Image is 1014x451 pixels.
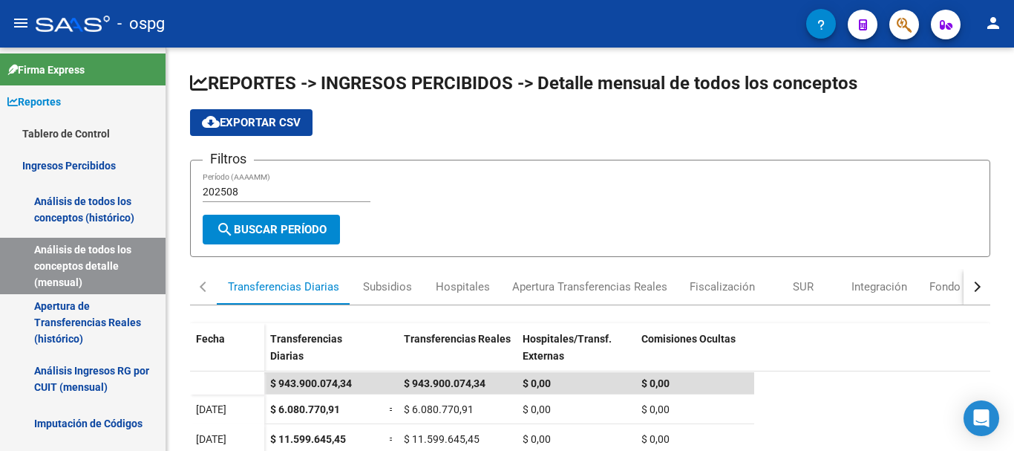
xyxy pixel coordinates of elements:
[690,279,755,295] div: Fiscalización
[216,223,327,236] span: Buscar Período
[196,333,225,345] span: Fecha
[851,279,907,295] div: Integración
[270,433,346,445] span: $ 11.599.645,45
[641,377,670,389] span: $ 0,00
[436,279,490,295] div: Hospitales
[404,377,485,389] span: $ 943.900.074,34
[404,433,480,445] span: $ 11.599.645,45
[523,377,551,389] span: $ 0,00
[190,109,313,136] button: Exportar CSV
[203,149,254,169] h3: Filtros
[984,14,1002,32] mat-icon: person
[196,403,226,415] span: [DATE]
[190,73,857,94] span: REPORTES -> INGRESOS PERCIBIDOS -> Detalle mensual de todos los conceptos
[202,113,220,131] mat-icon: cloud_download
[7,62,85,78] span: Firma Express
[517,323,635,386] datatable-header-cell: Hospitales/Transf. Externas
[202,116,301,129] span: Exportar CSV
[7,94,61,110] span: Reportes
[398,323,517,386] datatable-header-cell: Transferencias Reales
[270,403,340,415] span: $ 6.080.770,91
[523,433,551,445] span: $ 0,00
[523,403,551,415] span: $ 0,00
[190,323,264,386] datatable-header-cell: Fecha
[117,7,165,40] span: - ospg
[523,333,612,362] span: Hospitales/Transf. Externas
[389,433,395,445] span: =
[196,433,226,445] span: [DATE]
[512,279,667,295] div: Apertura Transferencias Reales
[641,333,736,345] span: Comisiones Ocultas
[793,279,814,295] div: SUR
[404,403,474,415] span: $ 6.080.770,91
[635,323,754,386] datatable-header-cell: Comisiones Ocultas
[964,400,999,436] div: Open Intercom Messenger
[363,279,412,295] div: Subsidios
[12,14,30,32] mat-icon: menu
[270,333,342,362] span: Transferencias Diarias
[389,403,395,415] span: =
[216,221,234,239] mat-icon: search
[203,215,340,244] button: Buscar Período
[264,323,383,386] datatable-header-cell: Transferencias Diarias
[404,333,511,345] span: Transferencias Reales
[641,433,670,445] span: $ 0,00
[641,403,670,415] span: $ 0,00
[228,279,339,295] div: Transferencias Diarias
[270,377,352,389] span: $ 943.900.074,34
